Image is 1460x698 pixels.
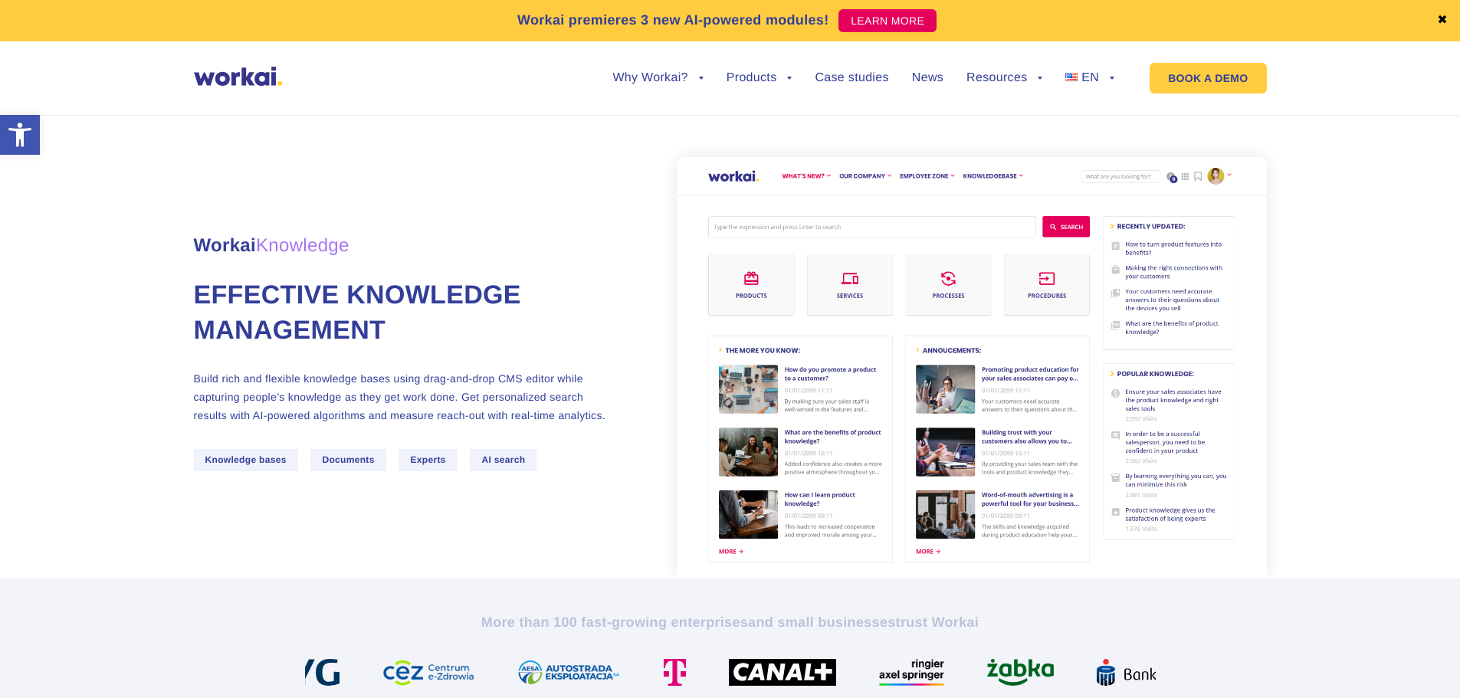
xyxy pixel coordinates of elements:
h1: Effective knowledge management [194,278,615,349]
a: Products [727,72,792,84]
span: Workai [194,218,349,255]
span: Knowledge bases [194,449,298,471]
a: Case studies [815,72,888,84]
a: ✖ [1437,15,1448,27]
span: EN [1081,71,1099,84]
span: Experts [399,449,457,471]
em: Knowledge [256,235,349,256]
h2: More than 100 fast-growing enterprises trust Workai [305,613,1156,631]
a: BOOK A DEMO [1150,63,1266,93]
p: Build rich and flexible knowledge bases using drag-and-drop CMS editor while capturing people’s k... [194,369,615,424]
a: LEARN MORE [838,9,937,32]
i: and small businesses [748,614,895,630]
p: Workai premieres 3 new AI-powered modules! [517,10,829,31]
a: Resources [966,72,1042,84]
a: News [912,72,943,84]
span: Documents [310,449,386,471]
a: Why Workai? [612,72,703,84]
span: AI search [470,449,536,471]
